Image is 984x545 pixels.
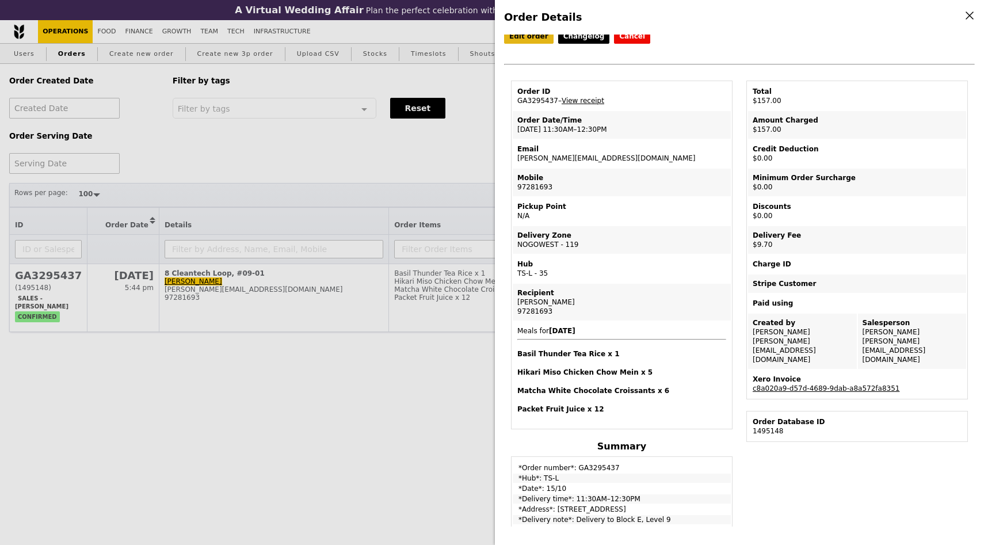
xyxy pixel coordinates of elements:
[511,441,733,452] h4: Summary
[517,288,726,298] div: Recipient
[517,349,726,359] h4: Basil Thunder Tea Rice x 1
[753,144,962,154] div: Credit Deduction
[513,458,731,472] td: *Order number*: GA3295437
[517,327,726,414] span: Meals for
[513,505,731,514] td: *Address*: [STREET_ADDRESS]
[513,484,731,493] td: *Date*: 15/10
[517,307,726,316] div: 97281693
[513,255,731,283] td: TS-L - 35
[513,515,731,524] td: *Delivery note*: Delivery to Block E, Level 9
[748,314,857,369] td: [PERSON_NAME] [PERSON_NAME][EMAIL_ADDRESS][DOMAIN_NAME]
[753,279,962,288] div: Stripe Customer
[614,29,650,44] button: Cancel
[513,111,731,139] td: [DATE] 11:30AM–12:30PM
[748,226,966,254] td: $9.70
[753,116,962,125] div: Amount Charged
[748,169,966,196] td: $0.00
[753,417,962,426] div: Order Database ID
[558,97,562,105] span: –
[863,318,962,327] div: Salesperson
[513,140,731,167] td: [PERSON_NAME][EMAIL_ADDRESS][DOMAIN_NAME]
[517,368,726,377] h4: Hikari Miso Chicken Chow Mein x 5
[513,474,731,483] td: *Hub*: TS-L
[549,327,575,335] b: [DATE]
[562,97,604,105] a: View receipt
[517,298,726,307] div: [PERSON_NAME]
[858,314,967,369] td: [PERSON_NAME] [PERSON_NAME][EMAIL_ADDRESS][DOMAIN_NAME]
[513,226,731,254] td: NOGOWEST - 119
[513,525,731,535] td: *Contactless Delivery*:
[513,197,731,225] td: N/A
[517,173,726,182] div: Mobile
[753,318,852,327] div: Created by
[753,299,962,308] div: Paid using
[748,82,966,110] td: $157.00
[753,231,962,240] div: Delivery Fee
[517,405,726,414] h4: Packet Fruit Juice x 12
[753,384,899,392] a: c8a020a9-d57d-4689-9dab-a8a572fa8351
[504,29,554,44] a: Edit order
[517,87,726,96] div: Order ID
[517,260,726,269] div: Hub
[748,140,966,167] td: $0.00
[517,144,726,154] div: Email
[753,375,962,384] div: Xero Invoice
[513,82,731,110] td: GA3295437
[753,87,962,96] div: Total
[504,11,582,23] span: Order Details
[748,413,966,440] td: 1495148
[753,260,962,269] div: Charge ID
[753,202,962,211] div: Discounts
[513,494,731,504] td: *Delivery time*: 11:30AM–12:30PM
[753,173,962,182] div: Minimum Order Surcharge
[513,169,731,196] td: 97281693
[517,202,726,211] div: Pickup Point
[517,116,726,125] div: Order Date/Time
[748,197,966,225] td: $0.00
[558,29,610,44] a: Changelog
[748,111,966,139] td: $157.00
[517,231,726,240] div: Delivery Zone
[517,386,726,395] h4: Matcha White Chocolate Croissants x 6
